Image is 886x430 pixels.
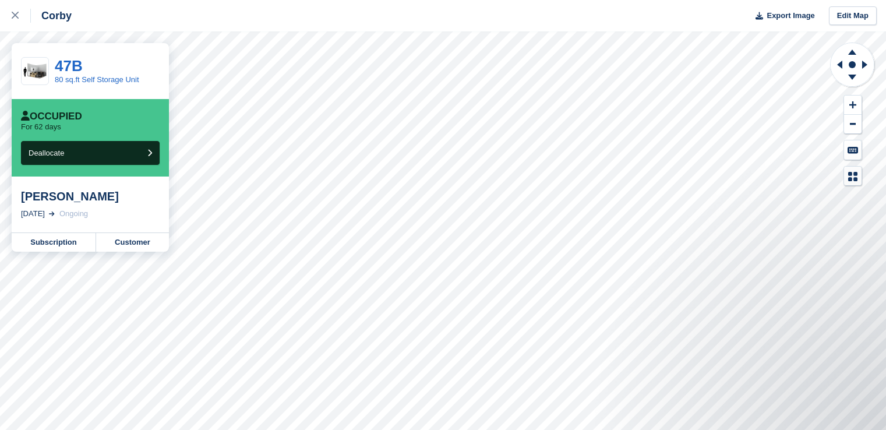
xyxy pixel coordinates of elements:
[749,6,815,26] button: Export Image
[22,61,48,82] img: 75-sqft-unit.jpg
[55,57,83,75] a: 47B
[844,96,862,115] button: Zoom In
[29,149,64,157] span: Deallocate
[844,167,862,186] button: Map Legend
[21,141,160,165] button: Deallocate
[21,111,82,122] div: Occupied
[49,212,55,216] img: arrow-right-light-icn-cde0832a797a2874e46488d9cf13f60e5c3a73dbe684e267c42b8395dfbc2abf.svg
[829,6,877,26] a: Edit Map
[55,75,139,84] a: 80 sq.ft Self Storage Unit
[12,233,96,252] a: Subscription
[59,208,88,220] div: Ongoing
[21,208,45,220] div: [DATE]
[767,10,814,22] span: Export Image
[21,189,160,203] div: [PERSON_NAME]
[844,140,862,160] button: Keyboard Shortcuts
[21,122,61,132] p: For 62 days
[96,233,169,252] a: Customer
[844,115,862,134] button: Zoom Out
[31,9,72,23] div: Corby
